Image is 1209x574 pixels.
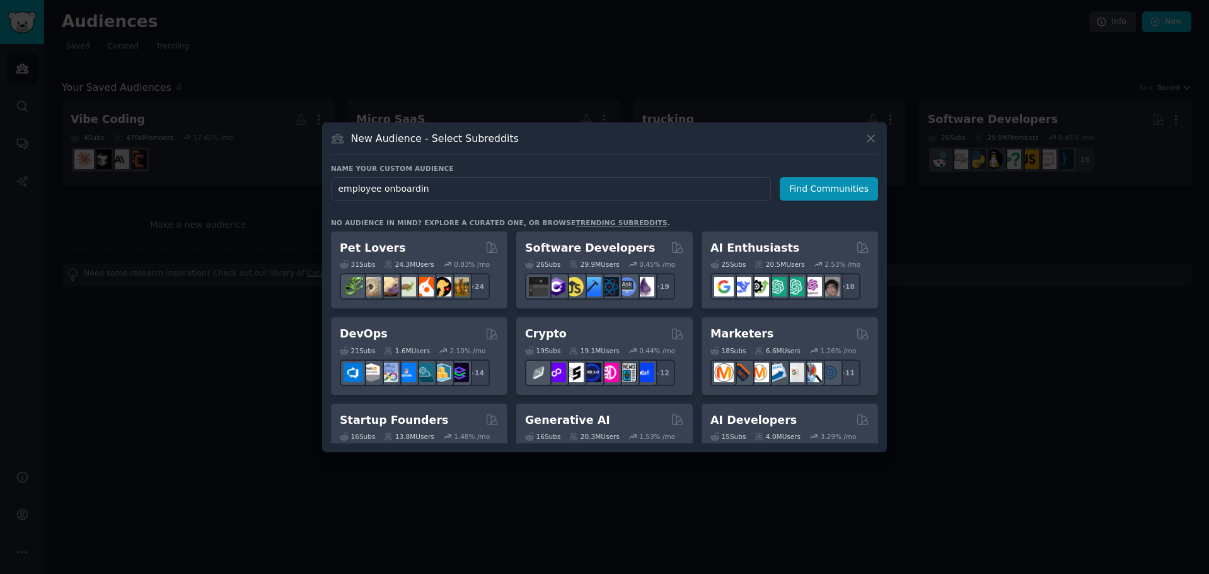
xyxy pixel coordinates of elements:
[450,346,486,355] div: 2.10 % /mo
[569,346,619,355] div: 19.1M Users
[714,277,734,296] img: GoogleGeminiAI
[564,277,584,296] img: learnjavascript
[767,363,787,382] img: Emailmarketing
[617,277,637,296] img: AskComputerScience
[617,363,637,382] img: CryptoNews
[525,260,560,269] div: 26 Sub s
[820,363,840,382] img: OnlineMarketing
[710,240,799,256] h2: AI Enthusiasts
[361,363,381,382] img: AWS_Certified_Experts
[454,260,490,269] div: 0.83 % /mo
[384,346,430,355] div: 1.6M Users
[340,432,375,441] div: 16 Sub s
[432,363,451,382] img: aws_cdk
[821,346,857,355] div: 1.26 % /mo
[802,363,822,382] img: MarketingResearch
[379,363,398,382] img: Docker_DevOps
[547,277,566,296] img: csharp
[714,363,734,382] img: content_marketing
[454,432,490,441] div: 1.48 % /mo
[564,363,584,382] img: ethstaker
[449,363,469,382] img: PlatformEngineers
[767,277,787,296] img: chatgpt_promptDesign
[639,346,675,355] div: 0.44 % /mo
[525,346,560,355] div: 19 Sub s
[710,260,746,269] div: 25 Sub s
[755,260,804,269] div: 20.5M Users
[432,277,451,296] img: PetAdvice
[340,240,406,256] h2: Pet Lovers
[710,346,746,355] div: 18 Sub s
[755,432,801,441] div: 4.0M Users
[599,363,619,382] img: defiblockchain
[529,363,548,382] img: ethfinance
[529,277,548,296] img: software
[639,432,675,441] div: 1.53 % /mo
[331,164,878,173] h3: Name your custom audience
[414,363,434,382] img: platformengineering
[525,326,567,342] h2: Crypto
[732,363,751,382] img: bigseo
[710,413,797,428] h2: AI Developers
[635,277,654,296] img: elixir
[525,413,610,428] h2: Generative AI
[463,273,490,300] div: + 24
[710,432,746,441] div: 15 Sub s
[361,277,381,296] img: ballpython
[414,277,434,296] img: cockatiel
[331,218,670,227] div: No audience in mind? Explore a curated one, or browse .
[710,326,773,342] h2: Marketers
[396,277,416,296] img: turtle
[802,277,822,296] img: OpenAIDev
[599,277,619,296] img: reactnative
[344,363,363,382] img: azuredevops
[820,277,840,296] img: ArtificalIntelligence
[635,363,654,382] img: defi_
[732,277,751,296] img: DeepSeek
[649,360,675,386] div: + 12
[834,360,860,386] div: + 11
[340,260,375,269] div: 31 Sub s
[331,177,771,201] input: Pick a short name, like "Digital Marketers" or "Movie-Goers"
[582,363,601,382] img: web3
[785,277,804,296] img: chatgpt_prompts_
[525,432,560,441] div: 16 Sub s
[755,346,801,355] div: 6.6M Users
[463,360,490,386] div: + 14
[344,277,363,296] img: herpetology
[749,277,769,296] img: AItoolsCatalog
[821,432,857,441] div: 3.29 % /mo
[449,277,469,296] img: dogbreed
[396,363,416,382] img: DevOpsLinks
[340,413,448,428] h2: Startup Founders
[834,273,860,300] div: + 18
[525,240,655,256] h2: Software Developers
[569,432,619,441] div: 20.3M Users
[582,277,601,296] img: iOSProgramming
[780,177,878,201] button: Find Communities
[639,260,675,269] div: 0.45 % /mo
[569,260,619,269] div: 29.9M Users
[340,326,388,342] h2: DevOps
[824,260,860,269] div: 2.53 % /mo
[384,260,434,269] div: 24.3M Users
[340,346,375,355] div: 21 Sub s
[547,363,566,382] img: 0xPolygon
[785,363,804,382] img: googleads
[384,432,434,441] div: 13.8M Users
[576,219,667,226] a: trending subreddits
[749,363,769,382] img: AskMarketing
[379,277,398,296] img: leopardgeckos
[351,132,519,145] h3: New Audience - Select Subreddits
[649,273,675,300] div: + 19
